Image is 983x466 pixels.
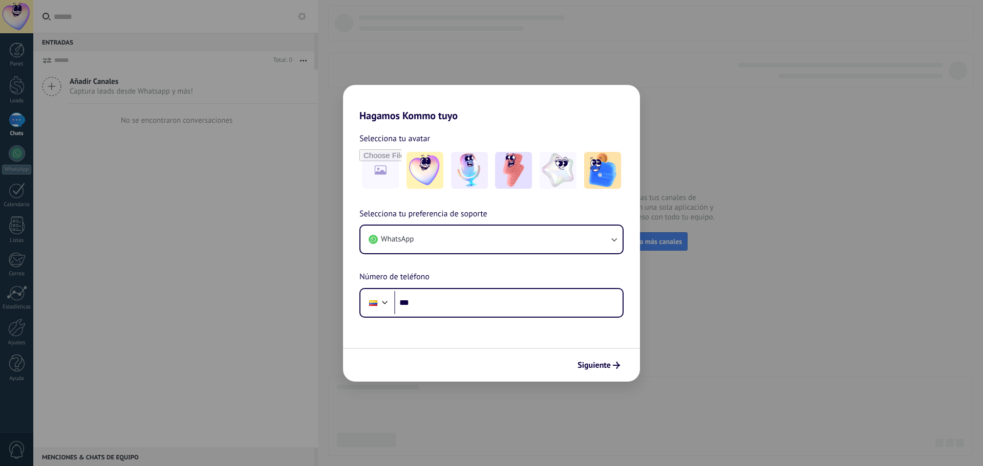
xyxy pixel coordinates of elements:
[364,292,383,314] div: Colombia: + 57
[578,362,611,369] span: Siguiente
[359,132,430,145] span: Selecciona tu avatar
[359,271,430,284] span: Número de teléfono
[573,357,625,374] button: Siguiente
[360,226,623,253] button: WhatsApp
[540,152,576,189] img: -4.jpeg
[359,208,487,221] span: Selecciona tu preferencia de soporte
[381,234,414,245] span: WhatsApp
[495,152,532,189] img: -3.jpeg
[343,85,640,122] h2: Hagamos Kommo tuyo
[584,152,621,189] img: -5.jpeg
[451,152,488,189] img: -2.jpeg
[407,152,443,189] img: -1.jpeg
